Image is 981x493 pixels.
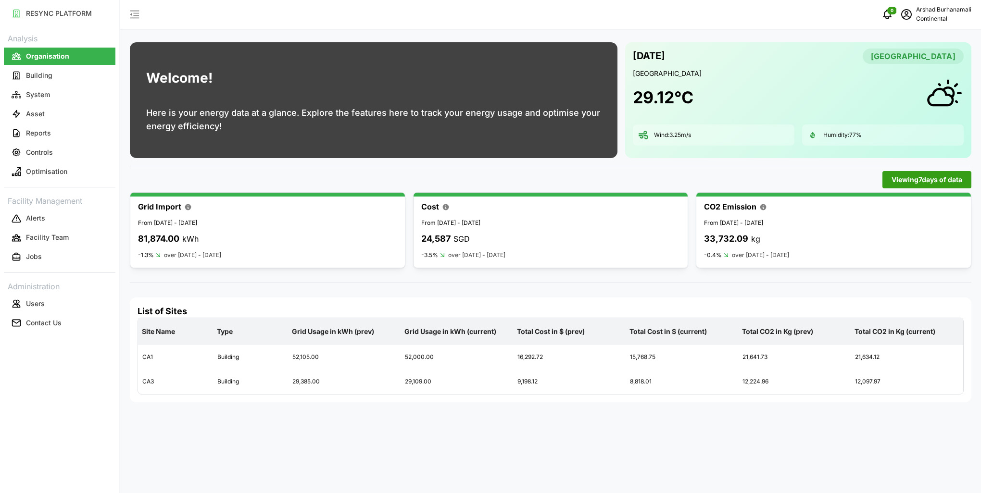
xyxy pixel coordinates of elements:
[182,233,199,245] p: kWh
[214,345,288,369] div: Building
[401,370,513,394] div: 29,109.00
[146,106,601,133] p: Here is your energy data at a glance. Explore the features here to track your energy usage and op...
[289,370,400,394] div: 29,385.00
[4,105,115,123] button: Asset
[146,68,213,88] h1: Welcome!
[654,131,691,139] p: Wind: 3.25 m/s
[891,7,893,14] span: 0
[138,305,964,318] h4: List of Sites
[853,319,961,344] p: Total CO2 in Kg (current)
[421,201,439,213] p: Cost
[4,144,115,161] button: Controls
[4,210,115,227] button: Alerts
[916,5,971,14] p: Arshad Burhanamali
[26,128,51,138] p: Reports
[4,47,115,66] a: Organisation
[26,51,69,61] p: Organisation
[4,229,115,246] button: Facility Team
[4,193,115,207] p: Facility Management
[26,233,69,242] p: Facility Team
[704,232,748,246] p: 33,732.09
[916,14,971,24] p: Continental
[26,318,62,328] p: Contact Us
[4,143,115,162] a: Controls
[26,90,50,99] p: System
[626,370,738,394] div: 8,818.01
[26,9,92,18] p: RESYNC PLATFORM
[633,69,964,78] p: [GEOGRAPHIC_DATA]
[4,162,115,181] a: Optimisation
[4,123,115,143] a: Reports
[448,251,505,260] p: over [DATE] - [DATE]
[739,345,850,369] div: 21,641.73
[514,345,625,369] div: 16,292.72
[751,233,760,245] p: kg
[26,252,42,261] p: Jobs
[421,219,680,228] p: From [DATE] - [DATE]
[26,213,45,223] p: Alerts
[732,251,789,260] p: over [DATE] - [DATE]
[704,219,963,228] p: From [DATE] - [DATE]
[851,345,963,369] div: 21,634.12
[882,171,971,188] button: Viewing7days of data
[215,319,286,344] p: Type
[26,109,45,119] p: Asset
[138,251,154,259] p: -1.3%
[897,5,916,24] button: schedule
[740,319,849,344] p: Total CO2 in Kg (prev)
[739,370,850,394] div: 12,224.96
[4,279,115,293] p: Administration
[4,48,115,65] button: Organisation
[421,232,451,246] p: 24,587
[138,219,397,228] p: From [DATE] - [DATE]
[4,31,115,45] p: Analysis
[515,319,624,344] p: Total Cost in $ (prev)
[138,345,213,369] div: CA1
[4,163,115,180] button: Optimisation
[138,201,181,213] p: Grid Import
[4,5,115,22] button: RESYNC PLATFORM
[633,48,665,64] p: [DATE]
[4,295,115,312] button: Users
[4,248,115,266] button: Jobs
[4,209,115,228] a: Alerts
[289,345,400,369] div: 52,105.00
[26,71,52,80] p: Building
[871,49,956,63] span: [GEOGRAPHIC_DATA]
[823,131,862,139] p: Humidity: 77 %
[26,148,53,157] p: Controls
[4,124,115,142] button: Reports
[290,319,399,344] p: Grid Usage in kWh (prev)
[704,201,756,213] p: CO2 Emission
[26,299,45,308] p: Users
[4,67,115,84] button: Building
[514,370,625,394] div: 9,198.12
[214,370,288,394] div: Building
[26,167,67,176] p: Optimisation
[4,313,115,333] a: Contact Us
[4,85,115,104] a: System
[633,87,693,108] h1: 29.12 °C
[851,370,963,394] div: 12,097.97
[892,172,962,188] span: Viewing 7 days of data
[453,233,470,245] p: SGD
[402,319,511,344] p: Grid Usage in kWh (current)
[138,370,213,394] div: CA3
[421,251,438,259] p: -3.5%
[878,5,897,24] button: notifications
[4,4,115,23] a: RESYNC PLATFORM
[4,104,115,123] a: Asset
[4,314,115,332] button: Contact Us
[4,228,115,247] a: Facility Team
[4,86,115,103] button: System
[4,66,115,85] a: Building
[704,251,722,259] p: -0.4%
[628,319,736,344] p: Total Cost in $ (current)
[401,345,513,369] div: 52,000.00
[4,247,115,267] a: Jobs
[4,294,115,313] a: Users
[164,251,221,260] p: over [DATE] - [DATE]
[138,232,179,246] p: 81,874.00
[140,319,211,344] p: Site Name
[626,345,738,369] div: 15,768.75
